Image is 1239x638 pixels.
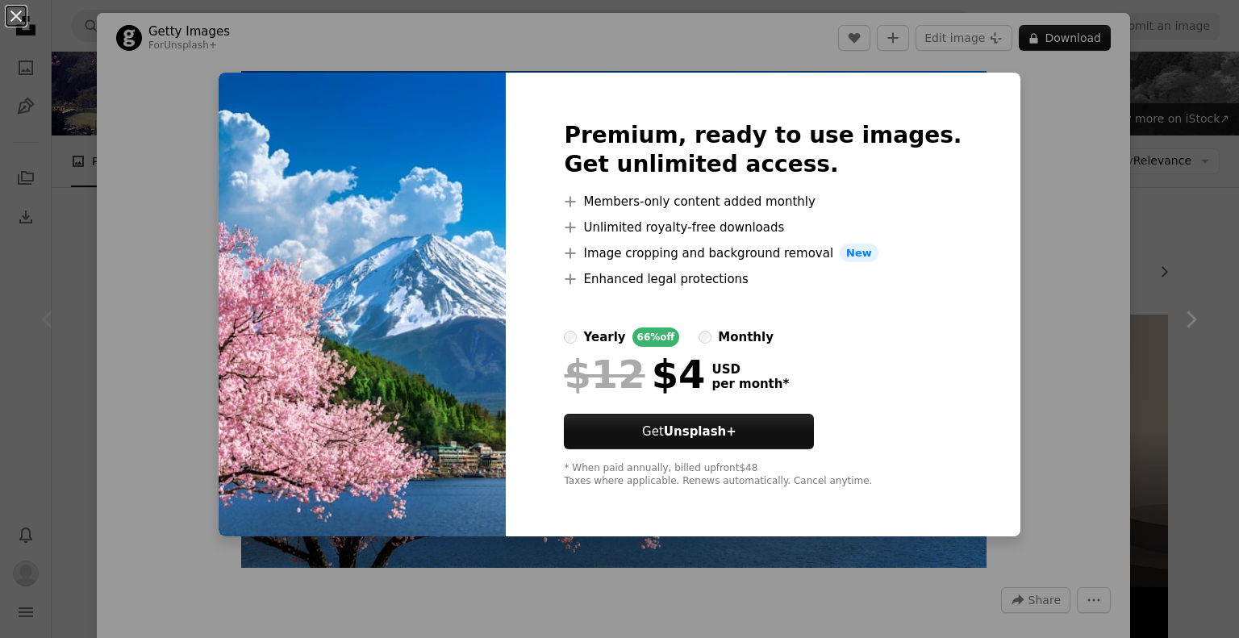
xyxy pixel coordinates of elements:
li: Image cropping and background removal [564,244,962,263]
strong: Unsplash+ [664,424,736,439]
li: Unlimited royalty-free downloads [564,218,962,237]
div: yearly [583,327,625,347]
span: per month * [711,377,789,391]
li: Members-only content added monthly [564,192,962,211]
span: New [840,244,878,263]
div: * When paid annually, billed upfront $48 Taxes where applicable. Renews automatically. Cancel any... [564,462,962,488]
input: yearly66%off [564,331,577,344]
a: GetUnsplash+ [564,414,814,449]
input: monthly [699,331,711,344]
img: premium_photo-1661964177687-57387c2cbd14 [219,73,506,537]
div: 66% off [632,327,680,347]
div: $4 [564,353,705,395]
span: $12 [564,353,645,395]
li: Enhanced legal protections [564,269,962,289]
h2: Premium, ready to use images. Get unlimited access. [564,121,962,179]
span: USD [711,362,789,377]
div: monthly [718,327,774,347]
